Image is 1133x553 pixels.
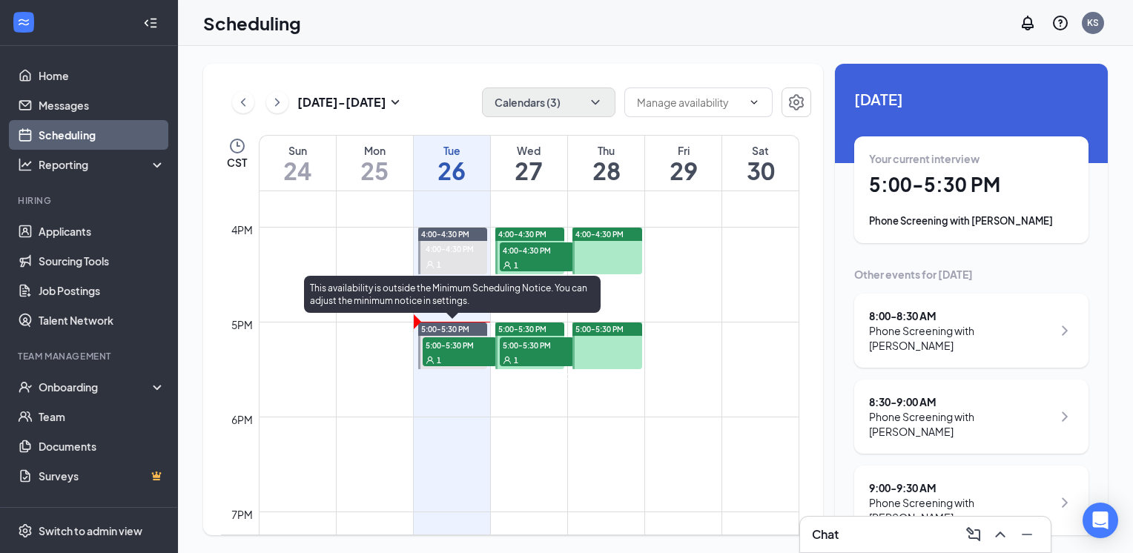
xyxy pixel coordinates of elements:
svg: UserCheck [18,380,33,394]
div: Thu [568,143,644,158]
button: ChevronUp [988,523,1012,546]
div: Mon [337,143,413,158]
a: August 26, 2025 [414,136,490,191]
div: Fri [645,143,721,158]
a: Applicants [39,216,165,246]
a: Home [39,61,165,90]
a: August 28, 2025 [568,136,644,191]
svg: ChevronRight [270,93,285,111]
button: ComposeMessage [962,523,985,546]
svg: Collapse [143,16,158,30]
a: August 24, 2025 [260,136,336,191]
div: 4pm [228,222,256,238]
svg: Settings [787,93,805,111]
svg: Notifications [1019,14,1037,32]
svg: QuestionInfo [1051,14,1069,32]
span: [PERSON_NAME] [493,371,555,380]
a: SurveysCrown [39,461,165,491]
svg: ChevronRight [1056,322,1074,340]
span: [DATE] [854,87,1089,110]
h1: 25 [337,158,413,183]
svg: ChevronDown [588,95,603,110]
h1: 30 [722,158,799,183]
span: 4:00-4:30 PM [421,229,469,239]
div: 8:00 - 8:30 AM [869,308,1052,323]
svg: Minimize [1018,526,1036,543]
svg: Analysis [18,157,33,172]
h3: Chat [812,526,839,543]
div: Sun [260,143,336,158]
span: 1 [437,355,441,365]
a: Team [39,402,165,431]
button: ChevronRight [266,91,288,113]
a: August 27, 2025 [491,136,567,191]
h1: 27 [491,158,567,183]
span: 5:00-5:30 PM [500,337,574,352]
h1: 24 [260,158,336,183]
svg: Settings [18,523,33,538]
a: Scheduling [39,120,165,150]
div: Team Management [18,350,162,362]
svg: Clock [228,137,246,155]
span: 5:00-5:30 PM [498,324,546,334]
svg: ChevronRight [1056,494,1074,511]
span: CST [227,155,247,170]
div: 8:30 - 9:00 AM [869,394,1052,409]
span: 1 [569,387,574,397]
svg: ChevronDown [748,96,760,108]
div: Wed [491,143,567,158]
span: 5:00-5:30 PM [423,337,497,352]
div: Switch to admin view [39,523,142,538]
span: 4:00-4:30 PM [423,242,474,255]
svg: WorkstreamLogo [16,15,31,30]
h1: Scheduling [203,10,301,36]
div: Reporting [39,157,166,172]
div: Sat [722,143,799,158]
div: Open Intercom Messenger [1083,503,1118,538]
div: Hiring [18,194,162,207]
svg: User [503,261,512,270]
button: Calendars (3)ChevronDown [482,87,615,117]
div: 5pm [228,317,256,333]
div: Payroll [18,506,162,518]
h1: 29 [645,158,721,183]
div: KS [1087,16,1099,29]
a: August 29, 2025 [645,136,721,191]
div: Phone Screening with [PERSON_NAME] [869,495,1052,525]
a: Documents [39,431,165,461]
span: 5:00-5:30 PM [421,324,469,334]
div: Phone Screening with [PERSON_NAME] [869,213,1074,228]
button: Minimize [1015,523,1039,546]
span: 4:00-4:30 PM [498,229,546,239]
div: Phone Screening with [PERSON_NAME] [869,409,1052,439]
h1: 28 [568,158,644,183]
a: Talent Network [39,305,165,335]
span: 1 [437,259,441,270]
svg: User [426,260,435,269]
div: 7pm [228,506,256,523]
div: This availability is outside the Minimum Scheduling Notice. You can adjust the minimum notice in ... [304,276,601,313]
button: ChevronLeft [232,91,254,113]
a: August 30, 2025 [722,136,799,191]
svg: ChevronUp [991,526,1009,543]
div: Your current interview [869,151,1074,166]
div: Phone Screening with [PERSON_NAME] [869,323,1052,353]
span: 5:00-5:30 PM [575,324,624,334]
a: Messages [39,90,165,120]
button: Settings [782,87,811,117]
span: 1 [514,355,518,365]
h1: 26 [414,158,490,183]
div: 9:00 - 9:30 AM [869,480,1052,495]
span: 1 [514,260,518,271]
svg: SmallChevronDown [386,93,404,111]
h1: 5:00 - 5:30 PM [869,172,1074,197]
a: Sourcing Tools [39,246,165,276]
svg: ComposeMessage [965,526,982,543]
span: 4:00-4:30 PM [500,242,574,257]
svg: ChevronLeft [236,93,251,111]
div: Other events for [DATE] [854,267,1089,282]
span: 4:00-4:30 PM [575,229,624,239]
svg: User [503,356,512,365]
h3: [DATE] - [DATE] [297,94,386,110]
